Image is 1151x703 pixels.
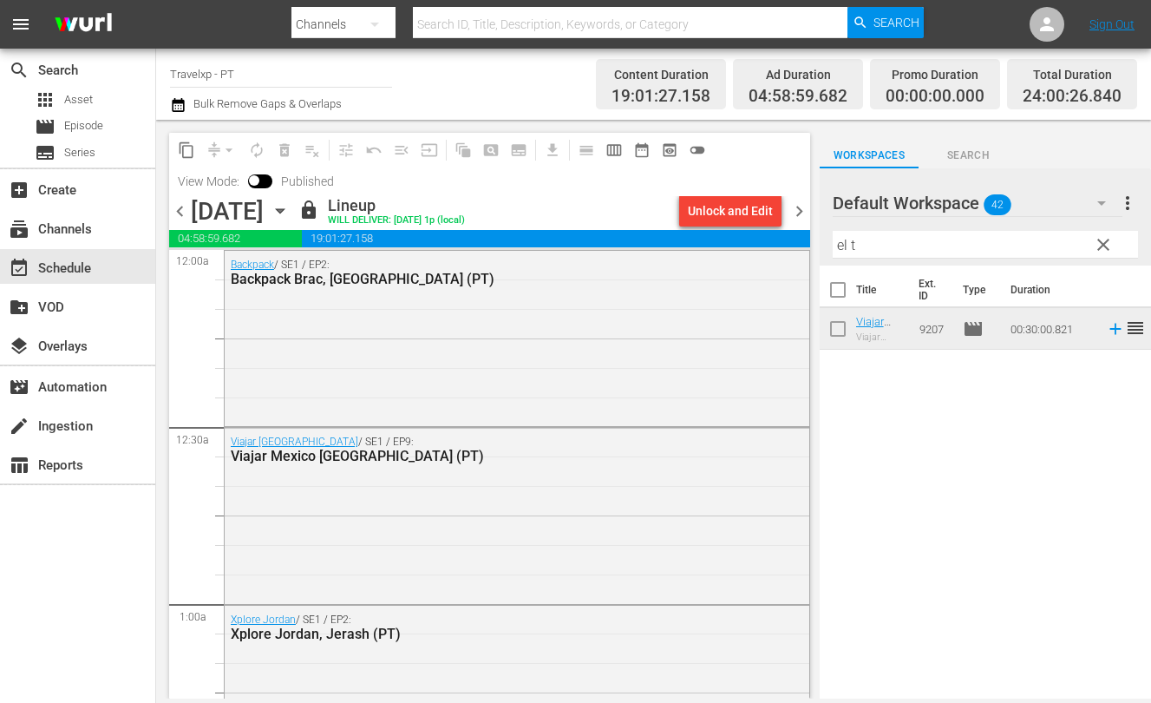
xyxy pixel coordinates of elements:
[952,266,1000,314] th: Type
[886,87,984,107] span: 00:00:00.000
[9,336,29,357] span: layers
[633,141,651,159] span: date_range_outlined
[856,332,906,343] div: Viajar [GEOGRAPHIC_DATA] [GEOGRAPHIC_DATA]
[328,196,465,215] div: Lineup
[298,136,326,164] span: Clear Lineup
[231,259,713,287] div: / SE1 / EP2:
[9,60,29,81] span: Search
[9,180,29,200] span: Create
[9,297,29,318] span: VOD
[231,436,358,448] a: Viajar [GEOGRAPHIC_DATA]
[191,197,264,226] div: [DATE]
[169,200,191,222] span: chevron_left
[1000,266,1104,314] th: Duration
[231,614,713,642] div: / SE1 / EP2:
[1004,308,1099,350] td: 00:30:00.821
[833,179,1122,227] div: Default Workspace
[231,259,274,271] a: Backpack
[566,133,600,167] span: Day Calendar View
[388,136,415,164] span: Fill episodes with ad slates
[360,136,388,164] span: Revert to Primary Episode
[820,147,919,165] span: Workspaces
[9,258,29,279] span: Schedule
[178,141,195,159] span: content_copy
[200,136,243,164] span: Remove Gaps & Overlaps
[611,62,710,87] div: Content Duration
[169,174,248,188] span: View Mode:
[64,144,95,161] span: Series
[1093,234,1114,255] span: clear
[477,136,505,164] span: Create Search Block
[35,89,56,110] span: Asset
[683,136,711,164] span: 24 hours Lineup View is OFF
[35,116,56,137] span: Episode
[326,133,360,167] span: Customize Events
[9,416,29,437] span: create
[919,147,1018,165] span: Search
[611,87,710,107] span: 19:01:27.158
[912,308,956,350] td: 9207
[231,448,713,464] div: Viajar Mexico [GEOGRAPHIC_DATA] (PT)
[1117,193,1138,214] span: more_vert
[605,141,623,159] span: calendar_view_week_outlined
[328,215,465,227] div: WILL DELIVER: [DATE] 1p (local)
[1106,319,1125,338] svg: Add to Schedule
[191,97,342,110] span: Bulk Remove Gaps & Overlaps
[9,219,29,240] span: Channels
[272,174,343,188] span: Published
[231,436,713,464] div: / SE1 / EP9:
[9,377,29,397] span: movie_filter
[1089,17,1135,31] a: Sign Out
[169,230,302,247] span: 04:58:59.682
[231,271,713,287] div: Backpack Brac, [GEOGRAPHIC_DATA] (PT)
[533,133,566,167] span: Download as CSV
[9,455,29,476] span: Reports
[661,141,678,159] span: preview_outlined
[873,7,919,38] span: Search
[248,174,260,187] span: Toggle to switch from Published to Draft view.
[688,195,773,227] div: Unlock and Edit
[443,133,477,167] span: Refresh All Search Blocks
[35,142,56,163] span: Series
[689,141,706,159] span: toggle_off
[856,315,903,354] a: Viajar Mexico El Tule (PT)
[10,14,31,35] span: menu
[847,7,924,38] button: Search
[749,87,847,107] span: 04:58:59.682
[1117,182,1138,224] button: more_vert
[231,614,296,626] a: Xplore Jordan
[64,117,103,135] span: Episode
[984,187,1011,223] span: 42
[886,62,984,87] div: Promo Duration
[1125,318,1146,338] span: reorder
[749,62,847,87] div: Ad Duration
[298,200,319,220] span: lock
[963,319,984,339] span: Episode
[788,200,810,222] span: chevron_right
[856,266,908,314] th: Title
[64,91,93,108] span: Asset
[231,626,713,642] div: Xplore Jordan, Jerash (PT)
[302,230,809,247] span: 19:01:27.158
[1023,62,1122,87] div: Total Duration
[42,4,125,45] img: ans4CAIJ8jUAAAAAAAAAAAAAAAAAAAAAAAAgQb4GAAAAAAAAAAAAAAAAAAAAAAAAJMjXAAAAAAAAAAAAAAAAAAAAAAAAgAT5G...
[908,266,952,314] th: Ext. ID
[1089,230,1116,258] button: clear
[1023,87,1122,107] span: 24:00:26.840
[679,195,782,227] button: Unlock and Edit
